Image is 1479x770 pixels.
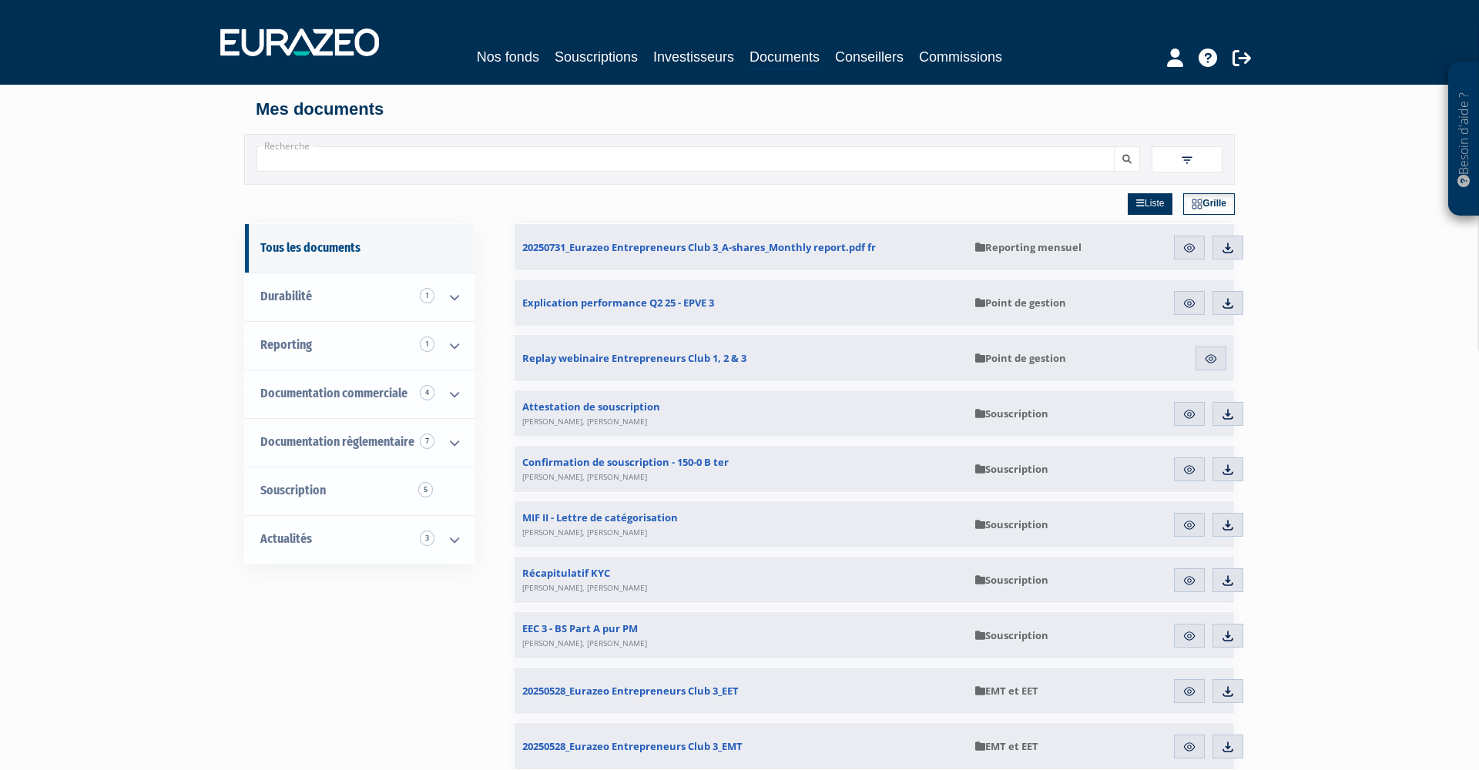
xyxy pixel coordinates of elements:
img: eye.svg [1182,740,1196,754]
img: eye.svg [1182,518,1196,532]
span: Souscription [260,483,326,497]
a: Récapitulatif KYC[PERSON_NAME], [PERSON_NAME] [515,557,968,603]
a: Liste [1128,193,1172,215]
span: Souscription [975,573,1048,587]
img: eye.svg [1182,629,1196,643]
span: Souscription [975,407,1048,420]
a: Nos fonds [477,46,539,68]
a: Grille [1183,193,1235,215]
input: Recherche [257,146,1115,172]
a: Explication performance Q2 25 - EPVE 3 [515,280,968,326]
span: 20250528_Eurazeo Entrepreneurs Club 3_EET [522,684,739,698]
span: Documentation règlementaire [260,434,414,449]
span: Documentation commerciale [260,386,407,400]
a: Souscription5 [245,467,475,515]
img: eye.svg [1204,352,1218,366]
span: 20250731_Eurazeo Entrepreneurs Club 3_A-shares_Monthly report.pdf fr [522,240,876,254]
img: download.svg [1221,740,1235,754]
span: 5 [418,482,433,497]
span: MIF II - Lettre de catégorisation [522,511,678,538]
a: Actualités 3 [245,515,475,564]
img: download.svg [1221,685,1235,698]
span: Souscription [975,517,1048,531]
img: eye.svg [1182,296,1196,310]
span: Confirmation de souscription - 150-0 B ter [522,455,729,483]
span: EMT et EET [975,684,1038,698]
a: Documents [750,46,820,70]
span: 1 [420,336,434,352]
img: eye.svg [1182,241,1196,255]
span: 7 [420,434,434,449]
a: Replay webinaire Entrepreneurs Club 1, 2 & 3 [515,335,968,381]
a: Commissions [919,46,1002,68]
a: Souscriptions [555,46,638,68]
span: 3 [420,531,434,546]
img: download.svg [1221,241,1235,255]
a: Attestation de souscription[PERSON_NAME], [PERSON_NAME] [515,390,968,437]
img: download.svg [1221,574,1235,588]
span: EMT et EET [975,739,1038,753]
span: 20250528_Eurazeo Entrepreneurs Club 3_EMT [522,739,743,753]
span: Reporting [260,337,312,352]
img: download.svg [1221,463,1235,477]
a: Durabilité 1 [245,273,475,321]
span: Souscription [975,462,1048,476]
span: 1 [420,288,434,303]
span: Replay webinaire Entrepreneurs Club 1, 2 & 3 [522,351,746,365]
a: Investisseurs [653,46,734,68]
span: [PERSON_NAME], [PERSON_NAME] [522,582,647,593]
img: download.svg [1221,518,1235,532]
span: [PERSON_NAME], [PERSON_NAME] [522,416,647,427]
p: Besoin d'aide ? [1455,70,1473,209]
a: Confirmation de souscription - 150-0 B ter[PERSON_NAME], [PERSON_NAME] [515,446,968,492]
span: Souscription [975,628,1048,642]
span: Explication performance Q2 25 - EPVE 3 [522,296,714,310]
span: 4 [420,385,434,400]
img: eye.svg [1182,574,1196,588]
a: 20250528_Eurazeo Entrepreneurs Club 3_EMT [515,723,968,769]
img: download.svg [1221,407,1235,421]
a: Documentation règlementaire 7 [245,418,475,467]
a: EEC 3 - BS Part A pur PM[PERSON_NAME], [PERSON_NAME] [515,612,968,658]
a: 20250731_Eurazeo Entrepreneurs Club 3_A-shares_Monthly report.pdf fr [515,224,968,270]
img: download.svg [1221,296,1235,310]
img: grid.svg [1192,199,1202,209]
img: eye.svg [1182,463,1196,477]
a: 20250528_Eurazeo Entrepreneurs Club 3_EET [515,668,968,714]
span: [PERSON_NAME], [PERSON_NAME] [522,471,647,482]
a: Conseillers [835,46,904,68]
a: MIF II - Lettre de catégorisation[PERSON_NAME], [PERSON_NAME] [515,501,968,547]
span: Point de gestion [975,296,1066,310]
a: Documentation commerciale 4 [245,370,475,418]
span: Reporting mensuel [975,240,1082,254]
span: EEC 3 - BS Part A pur PM [522,621,647,649]
span: Point de gestion [975,351,1066,365]
span: [PERSON_NAME], [PERSON_NAME] [522,527,647,537]
a: Tous les documents [245,224,475,273]
a: Reporting 1 [245,321,475,370]
img: 1732889491-logotype_eurazeo_blanc_rvb.png [220,28,379,56]
img: download.svg [1221,629,1235,643]
img: eye.svg [1182,407,1196,421]
span: Actualités [260,531,312,546]
span: Durabilité [260,289,312,303]
img: filter.svg [1180,153,1194,167]
img: eye.svg [1182,685,1196,698]
span: Récapitulatif KYC [522,566,647,594]
span: [PERSON_NAME], [PERSON_NAME] [522,638,647,648]
span: Attestation de souscription [522,400,660,427]
h4: Mes documents [256,100,1223,119]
